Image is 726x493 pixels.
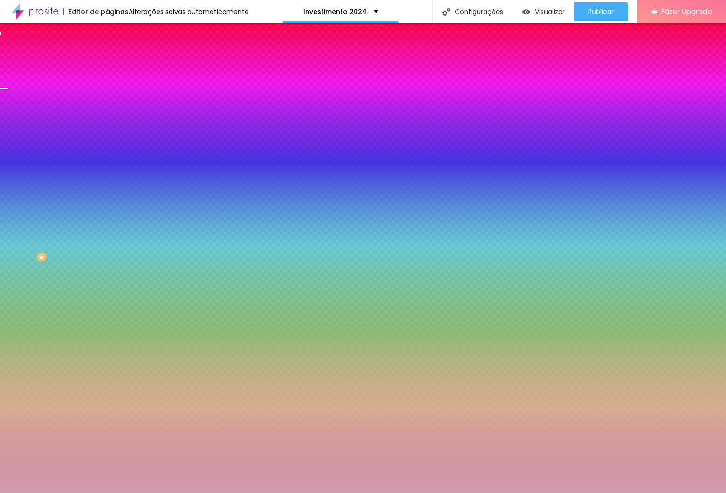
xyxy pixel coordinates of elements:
img: view-1.svg [522,8,530,16]
button: Publicar [574,2,628,21]
p: Investimento 2024 [303,8,367,15]
div: Editor de páginas [63,8,129,15]
button: Visualizar [513,2,574,21]
span: Visualizar [535,8,565,15]
div: Alterações salvas automaticamente [129,8,249,15]
span: Fazer Upgrade [661,7,712,15]
span: Publicar [588,8,614,15]
img: Icone [442,8,450,16]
